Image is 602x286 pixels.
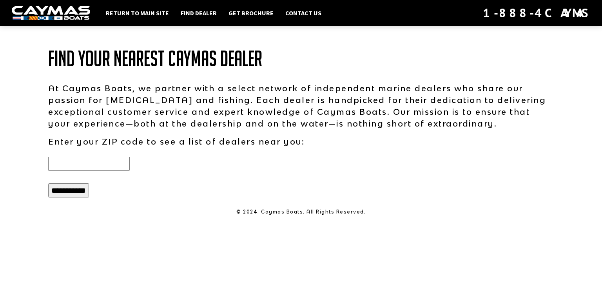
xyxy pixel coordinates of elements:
h1: Find Your Nearest Caymas Dealer [48,47,554,71]
a: Contact Us [281,8,325,18]
a: Find Dealer [177,8,221,18]
p: © 2024. Caymas Boats. All Rights Reserved. [48,208,554,215]
div: 1-888-4CAYMAS [483,4,590,22]
a: Get Brochure [225,8,277,18]
p: At Caymas Boats, we partner with a select network of independent marine dealers who share our pas... [48,82,554,129]
a: Return to main site [102,8,173,18]
img: white-logo-c9c8dbefe5ff5ceceb0f0178aa75bf4bb51f6bca0971e226c86eb53dfe498488.png [12,6,90,20]
p: Enter your ZIP code to see a list of dealers near you: [48,136,554,147]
